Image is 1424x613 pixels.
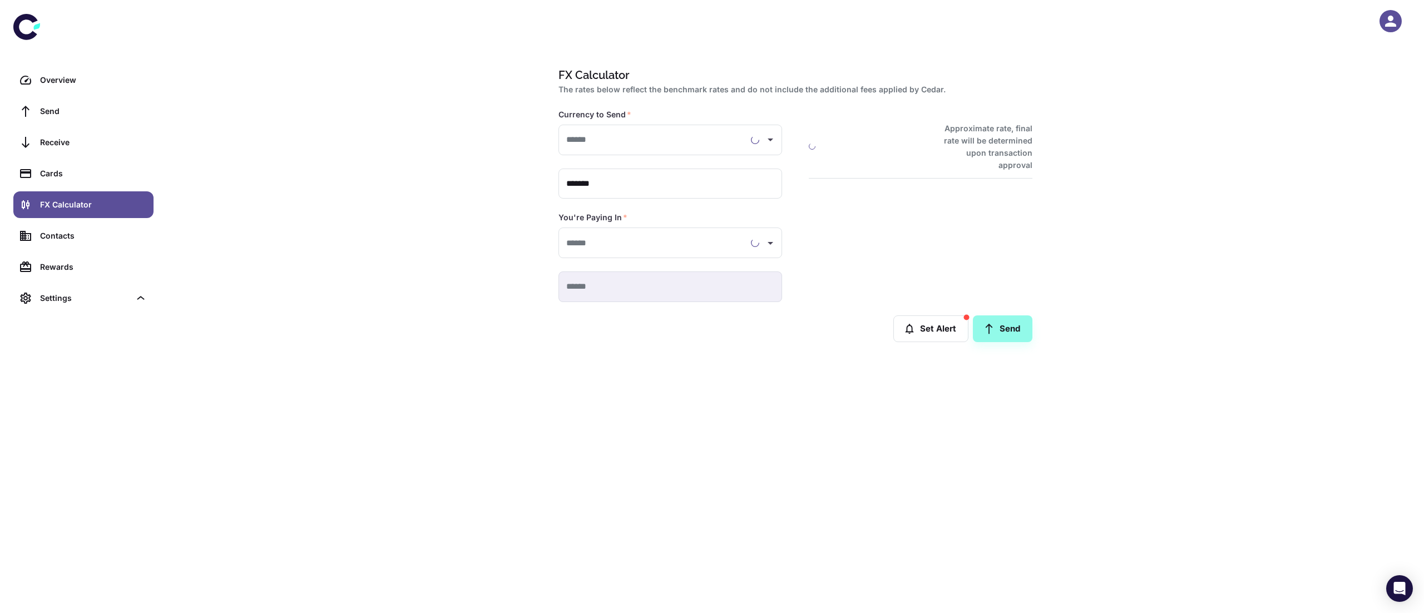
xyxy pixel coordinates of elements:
div: Open Intercom Messenger [1386,575,1413,602]
div: Settings [40,292,130,304]
a: Receive [13,129,154,156]
a: Cards [13,160,154,187]
div: FX Calculator [40,199,147,211]
div: Cards [40,167,147,180]
button: Set Alert [893,315,968,342]
button: Open [763,235,778,251]
a: Rewards [13,254,154,280]
a: Send [13,98,154,125]
h6: Approximate rate, final rate will be determined upon transaction approval [932,122,1032,171]
a: Send [973,315,1032,342]
label: You're Paying In [558,212,627,223]
a: Overview [13,67,154,93]
label: Currency to Send [558,109,631,120]
div: Rewards [40,261,147,273]
div: Send [40,105,147,117]
div: Overview [40,74,147,86]
a: Contacts [13,223,154,249]
div: Settings [13,285,154,312]
a: FX Calculator [13,191,154,218]
button: Open [763,132,778,147]
h1: FX Calculator [558,67,1028,83]
div: Contacts [40,230,147,242]
div: Receive [40,136,147,149]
